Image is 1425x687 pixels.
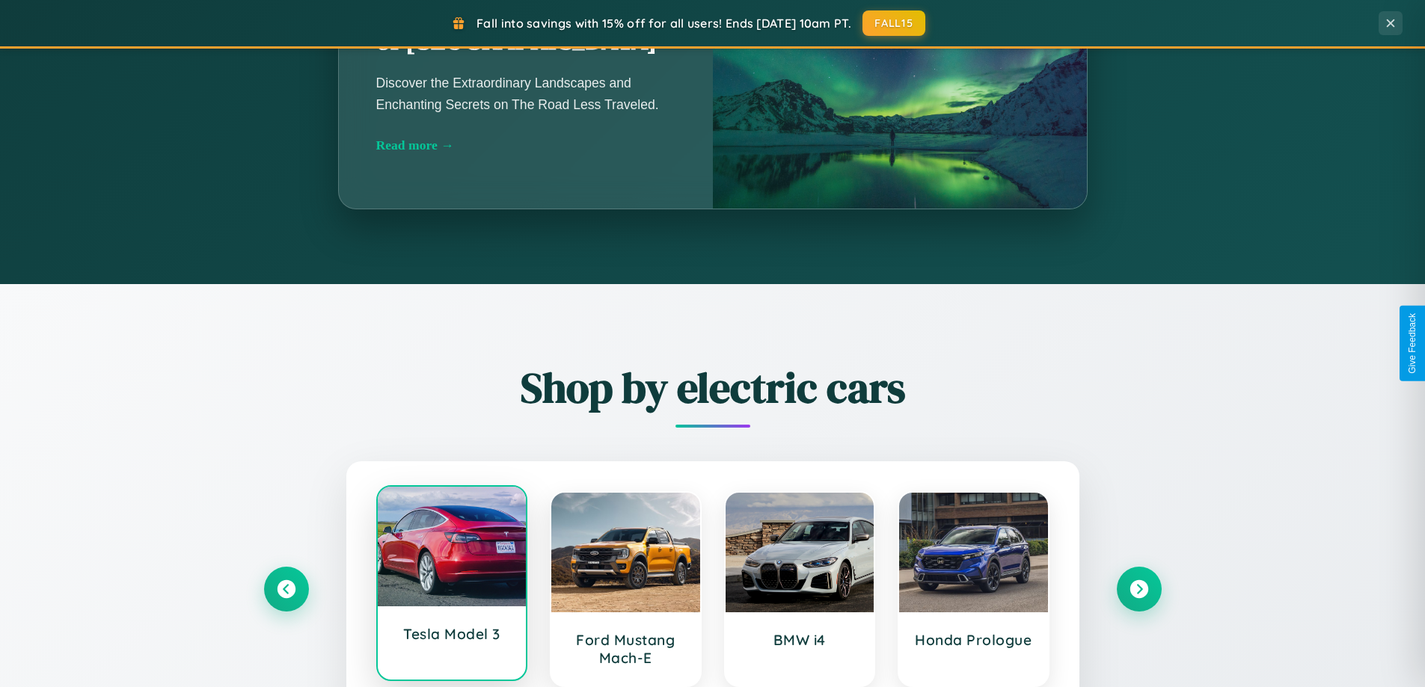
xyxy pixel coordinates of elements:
span: Fall into savings with 15% off for all users! Ends [DATE] 10am PT. [476,16,851,31]
div: Read more → [376,138,675,153]
h2: Shop by electric cars [264,359,1162,416]
button: FALL15 [862,10,925,36]
p: Discover the Extraordinary Landscapes and Enchanting Secrets on The Road Less Traveled. [376,73,675,114]
h3: Tesla Model 3 [393,625,512,643]
h3: Ford Mustang Mach-E [566,631,685,667]
h3: Honda Prologue [914,631,1033,649]
div: Give Feedback [1407,313,1418,374]
h3: BMW i4 [741,631,859,649]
